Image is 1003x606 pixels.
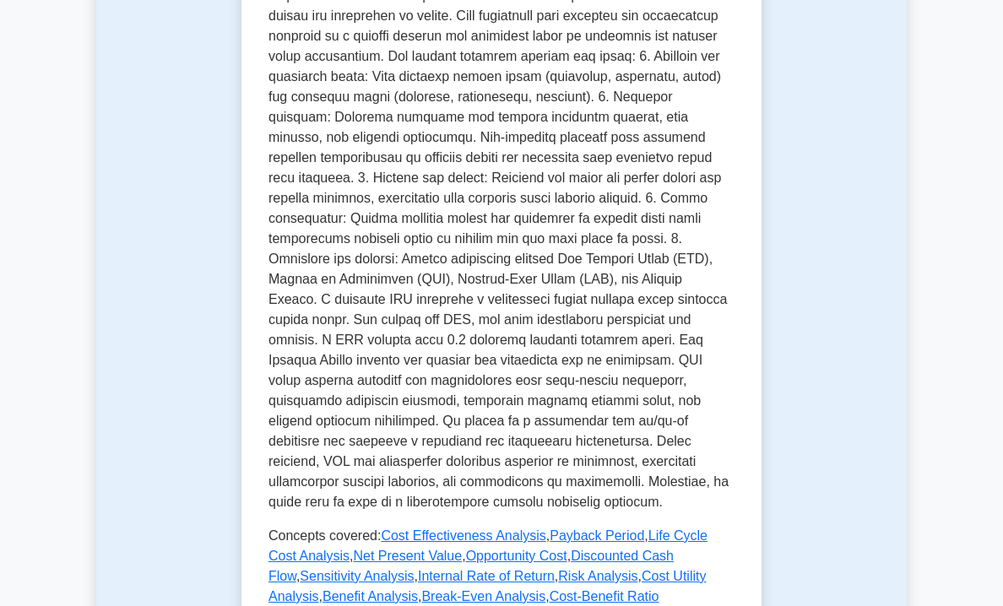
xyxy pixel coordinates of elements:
a: Cost Utility Analysis [268,569,706,603]
a: Life Cycle Cost Analysis [268,528,708,563]
a: Benefit Analysis [323,589,418,603]
a: Internal Rate of Return [418,569,555,583]
a: Net Present Value [354,549,463,563]
a: Opportunity Cost [466,549,567,563]
a: Risk Analysis [558,569,637,583]
a: Payback Period [550,528,644,543]
a: Break-Even Analysis [421,589,545,603]
a: Sensitivity Analysis [300,569,414,583]
a: Discounted Cash Flow [268,549,674,583]
a: Cost Effectiveness Analysis [381,528,545,543]
a: Cost-Benefit Ratio [550,589,659,603]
